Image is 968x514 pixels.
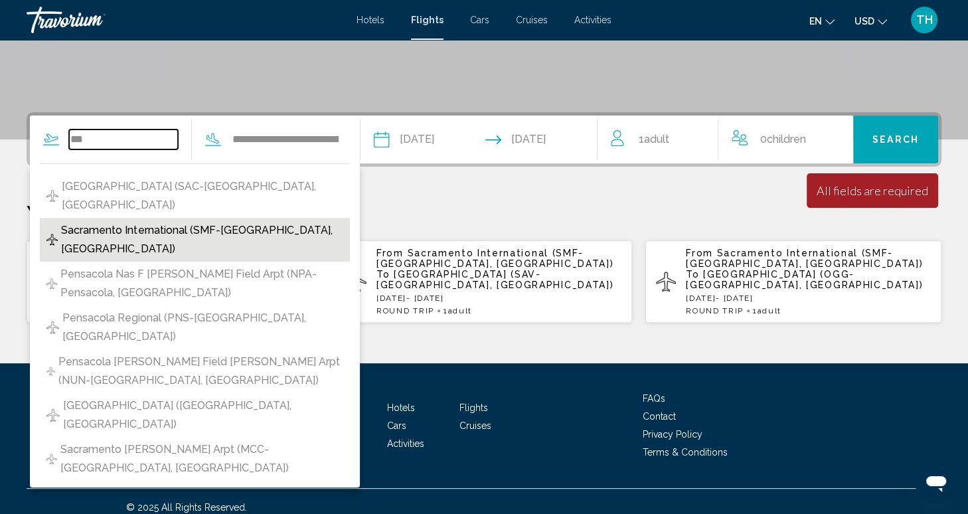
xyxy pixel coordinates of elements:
button: Pensacola Regional (PNS-[GEOGRAPHIC_DATA], [GEOGRAPHIC_DATA]) [40,305,350,349]
a: Cars [387,420,406,431]
button: Pensacola Nas F [PERSON_NAME] Field Arpt (NPA-Pensacola, [GEOGRAPHIC_DATA]) [40,262,350,305]
button: Depart date: Sep 17, 2025 [374,116,434,163]
span: Pensacola [PERSON_NAME] Field [PERSON_NAME] Arpt (NUN-[GEOGRAPHIC_DATA], [GEOGRAPHIC_DATA]) [58,353,343,390]
span: [GEOGRAPHIC_DATA] (SAV-[GEOGRAPHIC_DATA], [GEOGRAPHIC_DATA]) [376,269,613,290]
span: Children [766,133,805,145]
span: ROUND TRIP [376,306,434,315]
span: From [686,248,713,258]
button: [GEOGRAPHIC_DATA] (SAC-[GEOGRAPHIC_DATA], [GEOGRAPHIC_DATA]) [40,174,350,218]
button: Change language [809,11,835,31]
span: To [686,269,699,280]
p: [DATE] - [DATE] [686,294,931,303]
button: Change currency [854,11,887,31]
a: Privacy Policy [643,429,702,440]
button: From Sacramento International (SMF-[GEOGRAPHIC_DATA], [GEOGRAPHIC_DATA]) To [GEOGRAPHIC_DATA] (OG... [645,240,941,323]
div: All fields are required [817,183,928,198]
a: Cars [470,15,489,25]
span: Adult [758,306,781,315]
a: Contact [643,411,676,422]
a: Terms & Conditions [643,447,728,458]
div: Search widget [30,116,938,163]
span: Adult [644,133,669,145]
button: [GEOGRAPHIC_DATA] ([GEOGRAPHIC_DATA], [GEOGRAPHIC_DATA]) [40,393,350,437]
a: Flights [459,402,488,413]
span: [GEOGRAPHIC_DATA] ([GEOGRAPHIC_DATA], [GEOGRAPHIC_DATA]) [63,396,343,434]
a: Cruises [459,420,491,431]
a: Hotels [387,402,415,413]
span: ROUND TRIP [686,306,744,315]
a: Travorium [27,7,343,33]
span: Sacramento International (SMF-[GEOGRAPHIC_DATA], [GEOGRAPHIC_DATA]) [376,248,613,269]
a: Activities [387,438,424,449]
a: FAQs [643,393,665,404]
button: Search [853,116,938,163]
button: Travelers: 1 adult, 0 children [598,116,853,163]
span: Search [872,135,919,145]
span: [GEOGRAPHIC_DATA] (OGG-[GEOGRAPHIC_DATA], [GEOGRAPHIC_DATA]) [686,269,923,290]
button: Pensacola [PERSON_NAME] Field [PERSON_NAME] Arpt (NUN-[GEOGRAPHIC_DATA], [GEOGRAPHIC_DATA]) [40,349,350,393]
button: Return date: Sep 21, 2025 [485,116,546,163]
span: 1 [639,130,669,149]
span: USD [854,16,874,27]
span: Pensacola Regional (PNS-[GEOGRAPHIC_DATA], [GEOGRAPHIC_DATA]) [62,309,343,346]
span: Pensacola Nas F [PERSON_NAME] Field Arpt (NPA-Pensacola, [GEOGRAPHIC_DATA]) [60,265,343,302]
span: From [376,248,404,258]
button: Sacramento [PERSON_NAME] Arpt (MCC-[GEOGRAPHIC_DATA], [GEOGRAPHIC_DATA]) [40,437,350,481]
span: 1 [753,306,781,315]
a: Flights [411,15,444,25]
span: [GEOGRAPHIC_DATA] (SAC-[GEOGRAPHIC_DATA], [GEOGRAPHIC_DATA]) [62,177,343,214]
button: Sacramento International (SMF-[GEOGRAPHIC_DATA], [GEOGRAPHIC_DATA]) [40,218,350,262]
span: Sacramento International (SMF-[GEOGRAPHIC_DATA], [GEOGRAPHIC_DATA]) [61,221,343,258]
a: Cruises [516,15,548,25]
span: Adult [448,306,472,315]
span: Sacramento [PERSON_NAME] Arpt (MCC-[GEOGRAPHIC_DATA], [GEOGRAPHIC_DATA]) [60,440,343,477]
a: Hotels [357,15,384,25]
span: 1 [444,306,472,315]
span: Sacramento International (SMF-[GEOGRAPHIC_DATA], [GEOGRAPHIC_DATA]) [686,248,923,269]
button: From Sacramento International (SMF-[GEOGRAPHIC_DATA], [GEOGRAPHIC_DATA]) To [GEOGRAPHIC_DATA] (SA... [27,240,323,323]
span: 0 [760,130,805,149]
span: © 2025 All Rights Reserved. [126,502,247,513]
span: To [376,269,390,280]
span: TH [916,13,933,27]
p: Your Recent Searches [27,200,941,226]
button: From Sacramento International (SMF-[GEOGRAPHIC_DATA], [GEOGRAPHIC_DATA]) To [GEOGRAPHIC_DATA] (SA... [336,240,632,323]
p: [DATE] - [DATE] [376,294,621,303]
a: Activities [574,15,611,25]
button: User Menu [907,6,941,34]
span: en [809,16,822,27]
iframe: Button to launch messaging window [915,461,957,503]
